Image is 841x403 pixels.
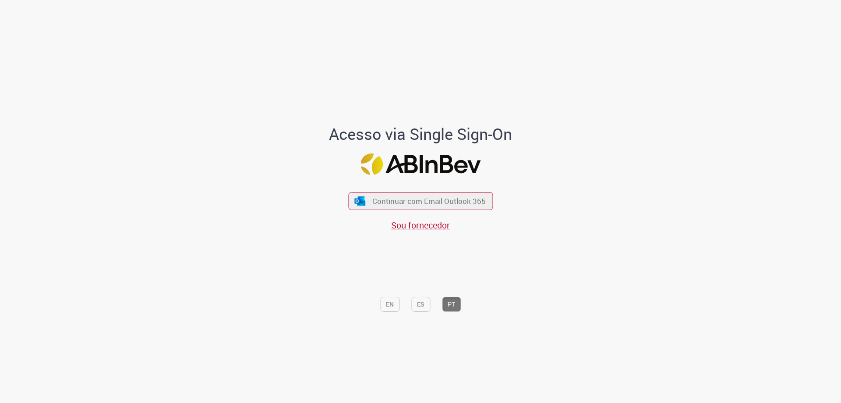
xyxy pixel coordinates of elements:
button: ES [411,297,430,312]
img: Logo ABInBev [360,153,481,175]
h1: Acesso via Single Sign-On [299,125,542,143]
a: Sou fornecedor [391,219,450,231]
button: EN [380,297,399,312]
button: ícone Azure/Microsoft 360 Continuar com Email Outlook 365 [348,192,493,210]
span: Continuar com Email Outlook 365 [372,196,486,206]
button: PT [442,297,461,312]
img: ícone Azure/Microsoft 360 [354,196,366,206]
